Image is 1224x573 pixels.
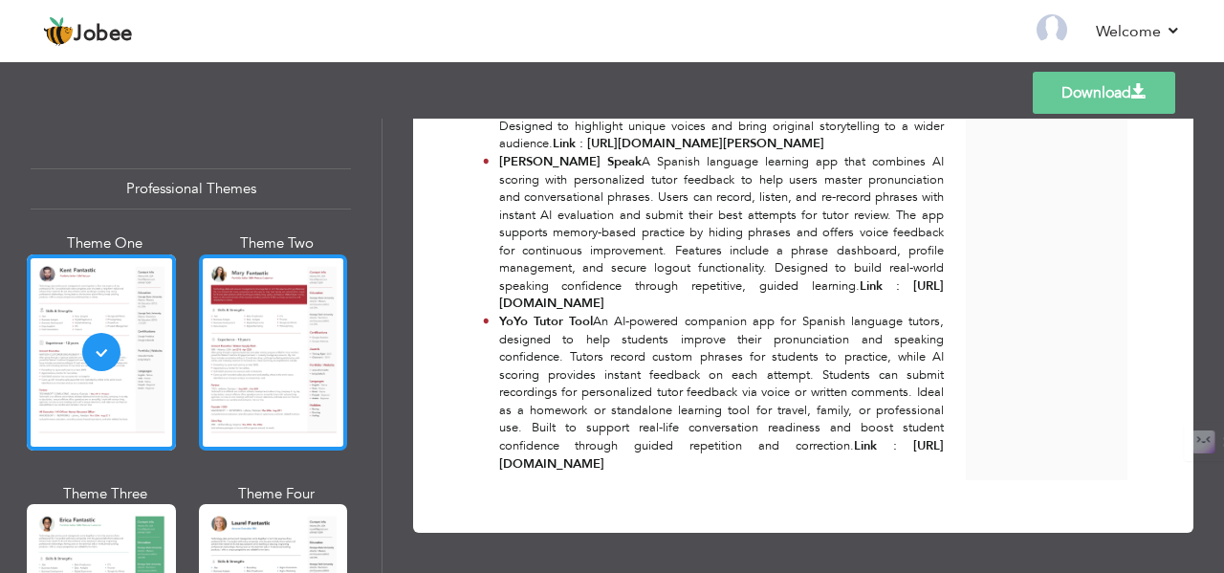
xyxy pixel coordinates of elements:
strong: YoYo Tutor Tool [499,313,594,330]
strong: Link : [URL][DOMAIN_NAME][PERSON_NAME] [553,135,824,152]
img: Profile Img [1037,14,1067,45]
a: Welcome [1096,20,1181,43]
a: Download [1033,72,1175,114]
strong: Link : [URL][DOMAIN_NAME] [499,277,945,313]
img: jobee.io [43,16,74,47]
strong: [PERSON_NAME] Speak [499,153,642,170]
li: A Spanish language learning app that combines AI scoring with personalized tutor feedback to help... [483,153,944,313]
div: Theme One [31,233,180,253]
div: Theme Two [203,233,352,253]
strong: Link : [URL][DOMAIN_NAME] [499,437,945,473]
span: Jobee [74,24,133,45]
a: Jobee [43,16,133,47]
div: Professional Themes [31,168,351,209]
div: Theme Four [203,484,352,504]
li: An AI-powered companion app for Spanish language tutors, designed to help students improve their ... [483,313,944,473]
div: Theme Three [31,484,180,504]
